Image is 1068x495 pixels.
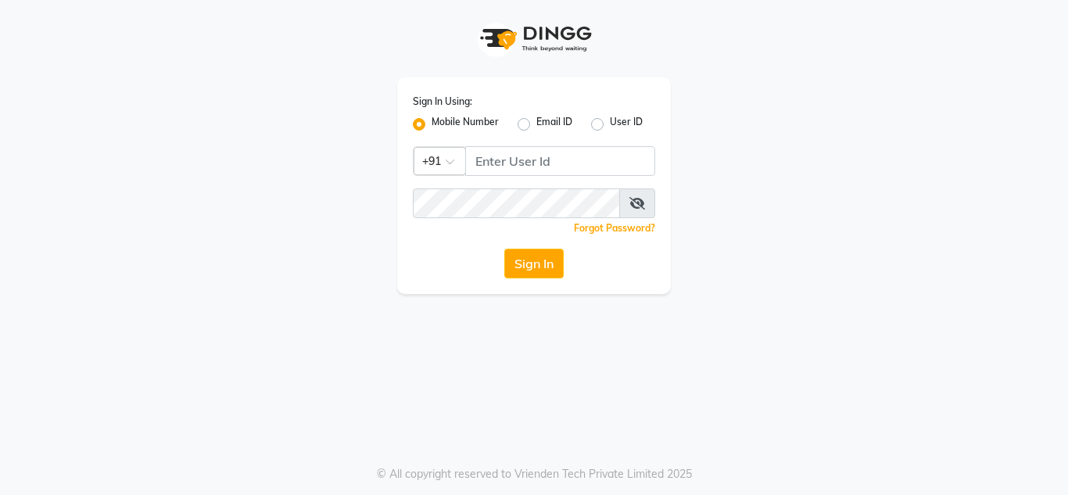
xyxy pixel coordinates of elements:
label: Email ID [536,115,572,134]
label: Sign In Using: [413,95,472,109]
a: Forgot Password? [574,222,655,234]
input: Username [465,146,655,176]
button: Sign In [504,249,564,278]
input: Username [413,188,620,218]
label: Mobile Number [432,115,499,134]
img: logo1.svg [471,16,597,62]
label: User ID [610,115,643,134]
